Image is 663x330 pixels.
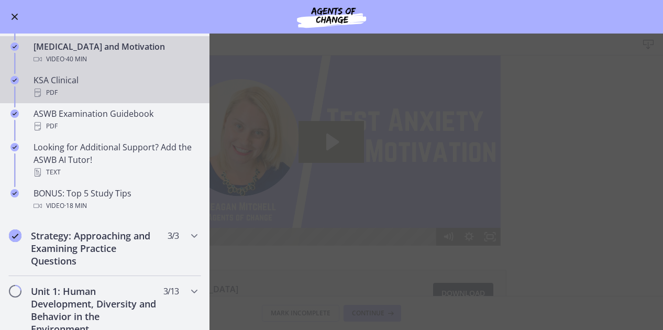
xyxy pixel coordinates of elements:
button: Show settings menu [459,172,480,190]
i: Completed [10,189,19,197]
span: 3 / 3 [168,229,179,242]
i: Completed [10,42,19,51]
span: 3 / 13 [163,285,179,298]
button: Play Video: ctfe73eqvn4c72r5t540.mp4 [299,65,364,107]
div: PDF [34,120,197,133]
div: Video [34,53,197,65]
span: · 18 min [64,200,87,212]
div: [MEDICAL_DATA] and Motivation [34,40,197,65]
span: · 40 min [64,53,87,65]
i: Completed [9,229,21,242]
h2: Strategy: Approaching and Examining Practice Questions [31,229,159,267]
i: Completed [10,76,19,84]
img: Agents of Change [269,4,394,29]
i: Completed [10,109,19,118]
button: Enable menu [8,10,21,23]
div: KSA Clinical [34,74,197,99]
div: BONUS: Top 5 Study Tips [34,187,197,212]
div: Playbar [211,172,433,190]
i: Completed [10,143,19,151]
div: PDF [34,86,197,99]
button: Play Video [162,172,183,190]
button: Mute [438,172,459,190]
div: ASWB Examination Guidebook [34,107,197,133]
div: Looking for Additional Support? Add the ASWB AI Tutor! [34,141,197,179]
button: Fullscreen [480,172,501,190]
div: Video [34,200,197,212]
div: Text [34,166,197,179]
